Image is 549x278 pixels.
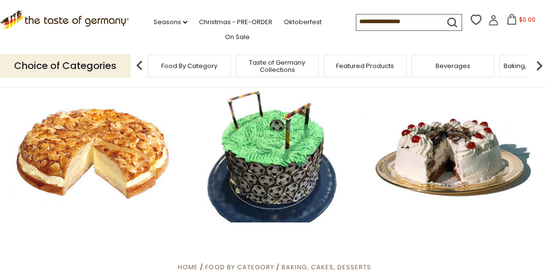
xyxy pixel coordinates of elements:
span: $0.00 [519,15,535,24]
a: Home [178,263,198,272]
button: $0.00 [501,14,542,28]
a: Taste of Germany Collections [239,59,316,73]
a: Beverages [436,62,470,69]
img: previous arrow [130,56,149,75]
a: Baking, Cakes, Desserts [282,263,371,272]
a: Oktoberfest [284,17,322,28]
a: Featured Products [336,62,394,69]
a: Christmas - PRE-ORDER [199,17,272,28]
a: On Sale [225,32,250,42]
a: Food By Category [205,263,274,272]
img: next arrow [530,56,549,75]
a: Seasons [154,17,187,28]
a: Food By Category [161,62,217,69]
